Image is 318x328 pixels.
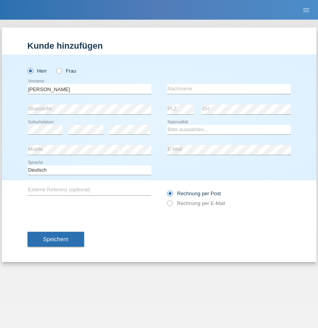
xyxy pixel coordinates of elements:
[28,68,33,73] input: Herr
[167,200,172,210] input: Rechnung per E-Mail
[302,6,310,14] i: menu
[56,68,76,74] label: Frau
[28,68,47,74] label: Herr
[167,200,225,206] label: Rechnung per E-Mail
[167,191,221,196] label: Rechnung per Post
[298,7,314,12] a: menu
[43,236,68,242] span: Speichern
[28,41,291,51] h1: Kunde hinzufügen
[28,232,84,247] button: Speichern
[56,68,61,73] input: Frau
[167,191,172,200] input: Rechnung per Post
